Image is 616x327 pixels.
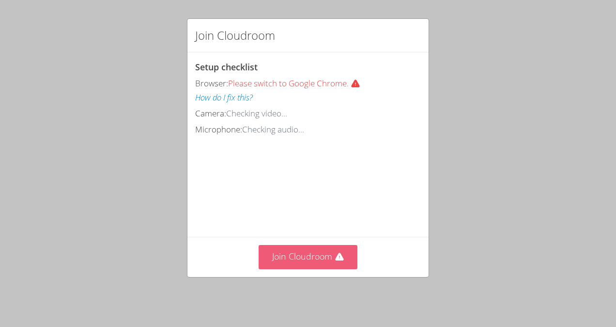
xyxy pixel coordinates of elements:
span: Setup checklist [195,61,258,73]
h2: Join Cloudroom [195,27,275,44]
button: Join Cloudroom [259,245,358,269]
span: Microphone: [195,124,242,135]
span: Checking audio... [242,124,304,135]
span: Please switch to Google Chrome. [228,78,364,89]
span: Browser: [195,78,228,89]
span: Checking video... [226,108,287,119]
span: Camera: [195,108,226,119]
button: How do I fix this? [195,91,253,105]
